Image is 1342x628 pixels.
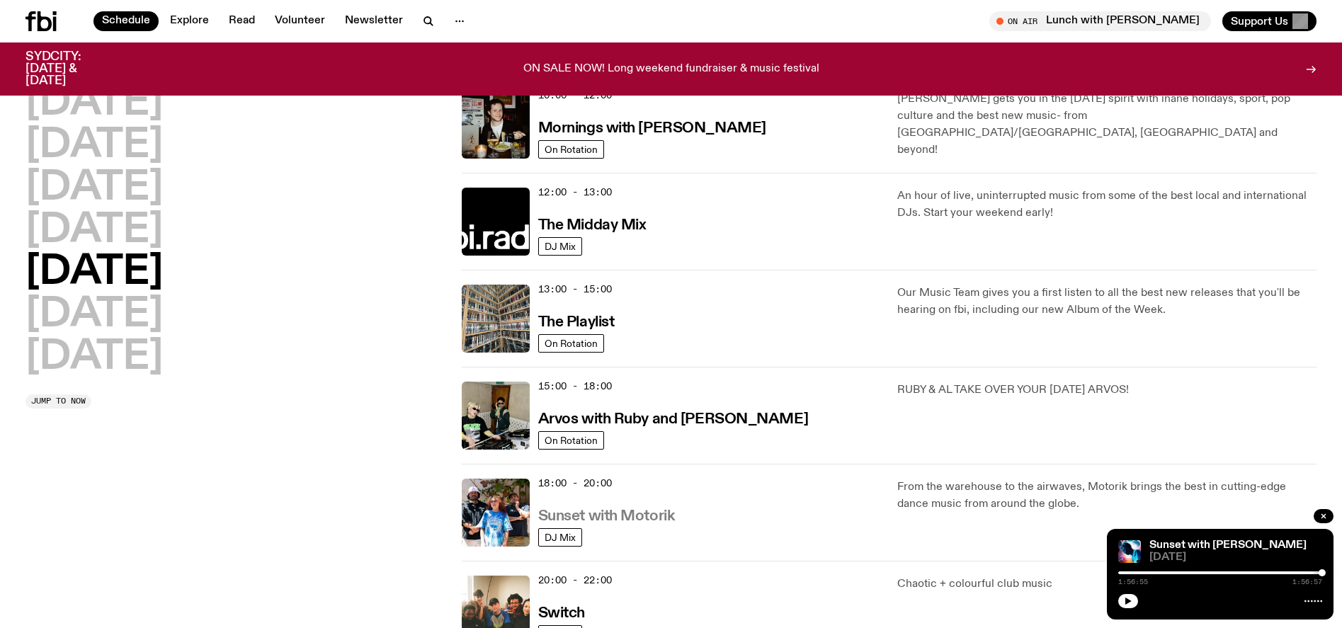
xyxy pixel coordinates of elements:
a: Schedule [93,11,159,31]
img: Ruby wears a Collarbones t shirt and pretends to play the DJ decks, Al sings into a pringles can.... [462,382,530,450]
button: [DATE] [25,126,163,166]
h3: Switch [538,606,585,621]
p: [PERSON_NAME] gets you in the [DATE] spirit with inane holidays, sport, pop culture and the best ... [897,91,1317,159]
span: 15:00 - 18:00 [538,379,612,393]
h3: Sunset with Motorik [538,509,675,524]
a: Sunset with [PERSON_NAME] [1149,539,1307,551]
button: [DATE] [25,169,163,208]
p: RUBY & AL TAKE OVER YOUR [DATE] ARVOS! [897,382,1317,399]
span: 18:00 - 20:00 [538,476,612,490]
p: An hour of live, uninterrupted music from some of the best local and international DJs. Start you... [897,188,1317,222]
span: On Rotation [545,338,598,348]
span: 20:00 - 22:00 [538,573,612,587]
h3: The Playlist [538,315,615,330]
h3: SYDCITY: [DATE] & [DATE] [25,51,116,87]
span: 1:56:55 [1118,578,1148,586]
button: On AirLunch with [PERSON_NAME] [989,11,1211,31]
a: Volunteer [266,11,334,31]
p: ON SALE NOW! Long weekend fundraiser & music festival [523,63,819,76]
span: 13:00 - 15:00 [538,282,612,296]
button: [DATE] [25,338,163,377]
span: Jump to now [31,397,86,405]
a: Arvos with Ruby and [PERSON_NAME] [538,409,808,427]
span: 12:00 - 13:00 [538,185,612,199]
a: DJ Mix [538,528,582,547]
img: Sam blankly stares at the camera, brightly lit by a camera flash wearing a hat collared shirt and... [462,91,530,159]
h3: The Midday Mix [538,218,647,233]
span: On Rotation [545,144,598,154]
span: DJ Mix [545,532,576,542]
button: Jump to now [25,394,91,409]
a: Switch [538,603,585,621]
span: [DATE] [1149,552,1322,563]
a: DJ Mix [538,237,582,256]
p: Chaotic + colourful club music [897,576,1317,593]
p: Our Music Team gives you a first listen to all the best new releases that you'll be hearing on fb... [897,285,1317,319]
button: [DATE] [25,84,163,123]
a: The Playlist [538,312,615,330]
span: Support Us [1231,15,1288,28]
span: DJ Mix [545,241,576,251]
a: On Rotation [538,431,604,450]
a: Newsletter [336,11,411,31]
img: Simon Caldwell stands side on, looking downwards. He has headphones on. Behind him is a brightly ... [1118,540,1141,563]
span: 1:56:57 [1292,578,1322,586]
h3: Arvos with Ruby and [PERSON_NAME] [538,412,808,427]
button: [DATE] [25,211,163,251]
a: Mornings with [PERSON_NAME] [538,118,766,136]
span: On Rotation [545,435,598,445]
img: A corner shot of the fbi music library [462,285,530,353]
a: Explore [161,11,217,31]
a: On Rotation [538,334,604,353]
button: [DATE] [25,253,163,292]
p: From the warehouse to the airwaves, Motorik brings the best in cutting-edge dance music from arou... [897,479,1317,513]
img: Andrew, Reenie, and Pat stand in a row, smiling at the camera, in dappled light with a vine leafe... [462,479,530,547]
a: On Rotation [538,140,604,159]
a: Sunset with Motorik [538,506,675,524]
h3: Mornings with [PERSON_NAME] [538,121,766,136]
a: Read [220,11,263,31]
a: The Midday Mix [538,215,647,233]
button: [DATE] [25,295,163,335]
button: Support Us [1222,11,1317,31]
